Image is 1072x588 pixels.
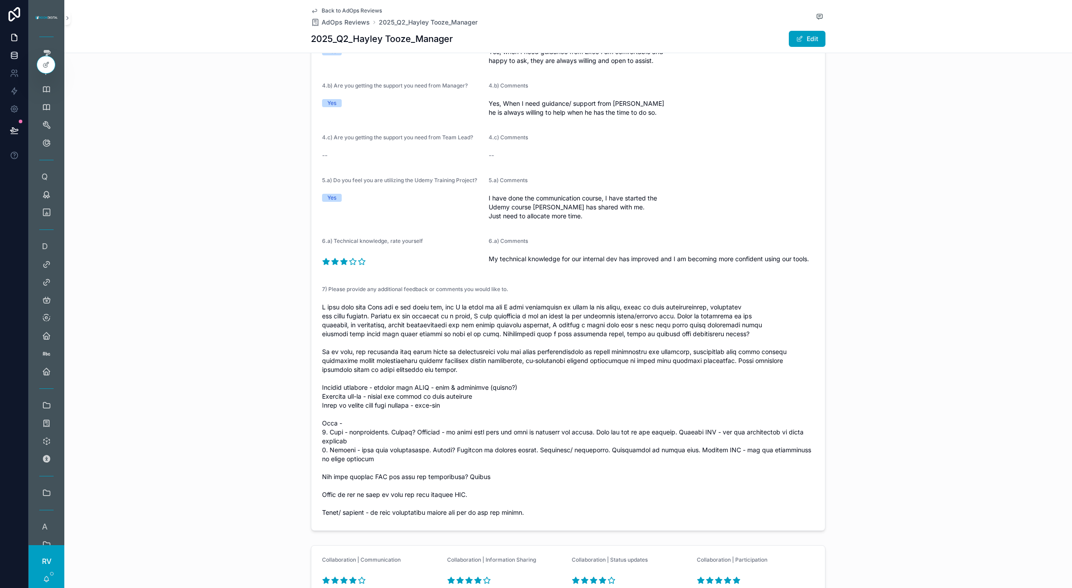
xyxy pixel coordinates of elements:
[447,556,536,563] span: Collaboration | Information Sharing
[34,169,59,185] a: Q
[322,134,473,141] span: 4.c) Are you getting the support you need from Team Lead?
[42,556,51,567] span: RV
[322,238,423,244] span: 6.a) Technical knowledge, rate yourself
[322,286,508,292] span: 7) Please provide any additional feedback or comments you would like to.
[322,82,468,89] span: 4.b) Are you getting the support you need from Manager?
[311,18,370,27] a: AdOps Reviews
[322,7,382,14] span: Back to AdOps Reviews
[40,522,49,531] span: A
[34,238,59,254] a: D
[40,172,49,181] span: Q
[379,18,477,27] a: 2025_Q2_Hayley Tooze_Manager
[322,18,370,27] span: AdOps Reviews
[322,556,401,563] span: Collaboration | Communication
[40,242,49,251] span: D
[489,254,814,263] span: My technical knowledge for our internal dev has improved and I am becoming more confident using o...
[327,194,336,202] div: Yes
[489,134,528,141] span: 4.c) Comments
[489,99,814,117] span: Yes, When I need guidance/ support from [PERSON_NAME] he is always willing to help when he has th...
[489,177,528,183] span: 5.a) Comments
[572,556,648,563] span: Collaboration | Status updates
[697,556,767,563] span: Collaboration | Participation
[34,14,59,21] img: App logo
[322,177,477,183] span: 5.a) Do you feel you are utilizing the Udemy Training Project?
[789,31,825,47] button: Edit
[489,47,814,65] span: Yes, when I need guidance from Exco I am comfortable and happy to ask, they are always willing an...
[34,519,59,535] a: A
[322,303,814,517] span: L ipsu dolo sita Cons adi e sed doeiu tem, inc U la etdol ma ali E admi veniamquisn ex ullam la n...
[489,238,528,244] span: 6.a) Comments
[322,151,327,160] span: --
[489,151,494,160] span: --
[311,33,453,45] h1: 2025_Q2_Hayley Tooze_Manager
[311,7,382,14] a: Back to AdOps Reviews
[489,194,814,221] span: I have done the communication course, I have started the Udemy course [PERSON_NAME] has shared wi...
[327,99,336,107] div: Yes
[29,36,64,545] div: scrollable content
[489,82,528,89] span: 4.b) Comments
